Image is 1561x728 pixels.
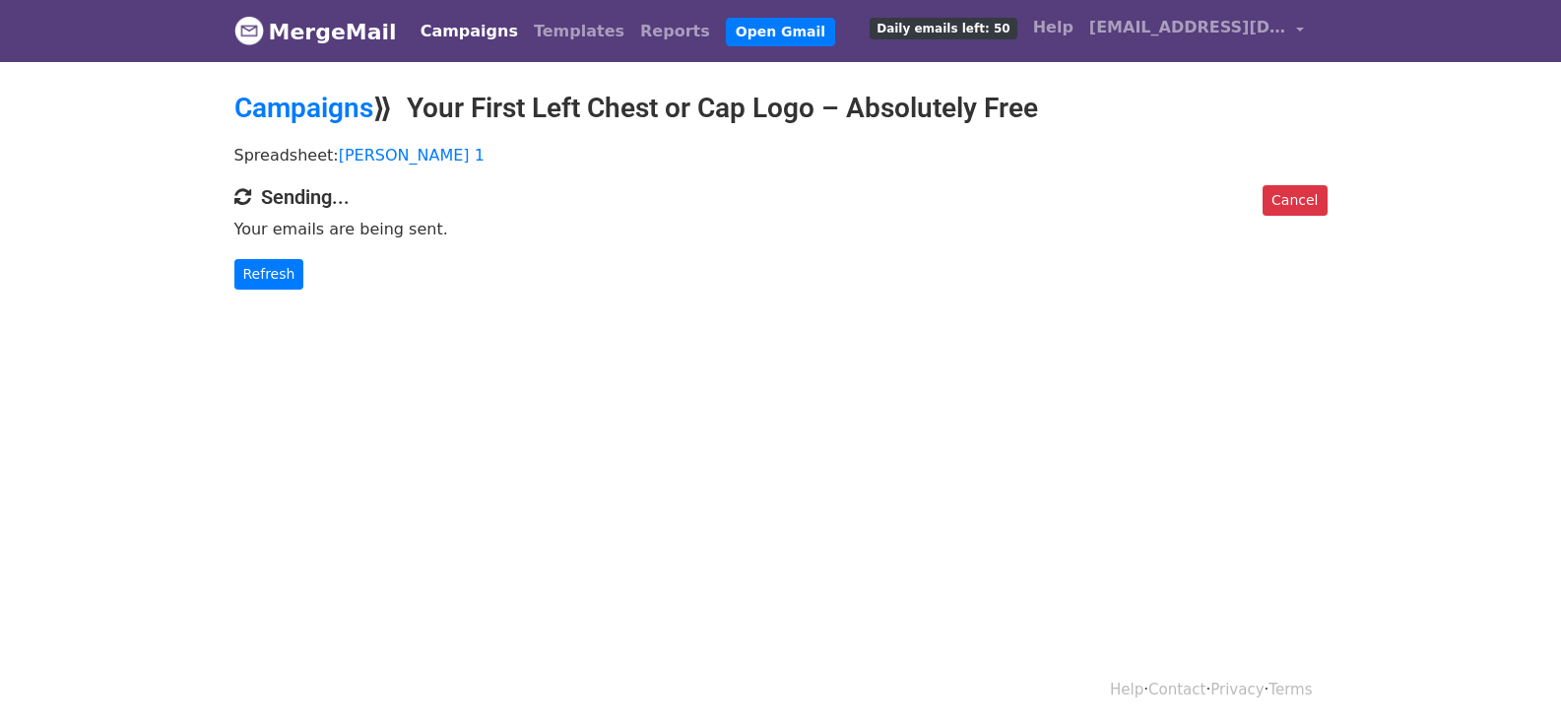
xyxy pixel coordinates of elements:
a: Contact [1148,681,1205,698]
a: Help [1110,681,1143,698]
a: Templates [526,12,632,51]
a: Help [1025,8,1081,47]
span: Daily emails left: 50 [870,18,1016,39]
a: [EMAIL_ADDRESS][DOMAIN_NAME] [1081,8,1312,54]
a: Daily emails left: 50 [862,8,1024,47]
a: Open Gmail [726,18,835,46]
a: Privacy [1210,681,1264,698]
a: Terms [1268,681,1312,698]
a: Refresh [234,259,304,290]
p: Your emails are being sent. [234,219,1328,239]
a: MergeMail [234,11,397,52]
iframe: Chat Widget [1463,633,1561,728]
img: MergeMail logo [234,16,264,45]
span: [EMAIL_ADDRESS][DOMAIN_NAME] [1089,16,1286,39]
h2: ⟫ Your First Left Chest or Cap Logo – Absolutely Free [234,92,1328,125]
h4: Sending... [234,185,1328,209]
p: Spreadsheet: [234,145,1328,165]
a: Campaigns [234,92,373,124]
a: Reports [632,12,718,51]
a: [PERSON_NAME] 1 [339,146,485,165]
a: Campaigns [413,12,526,51]
a: Cancel [1263,185,1327,216]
